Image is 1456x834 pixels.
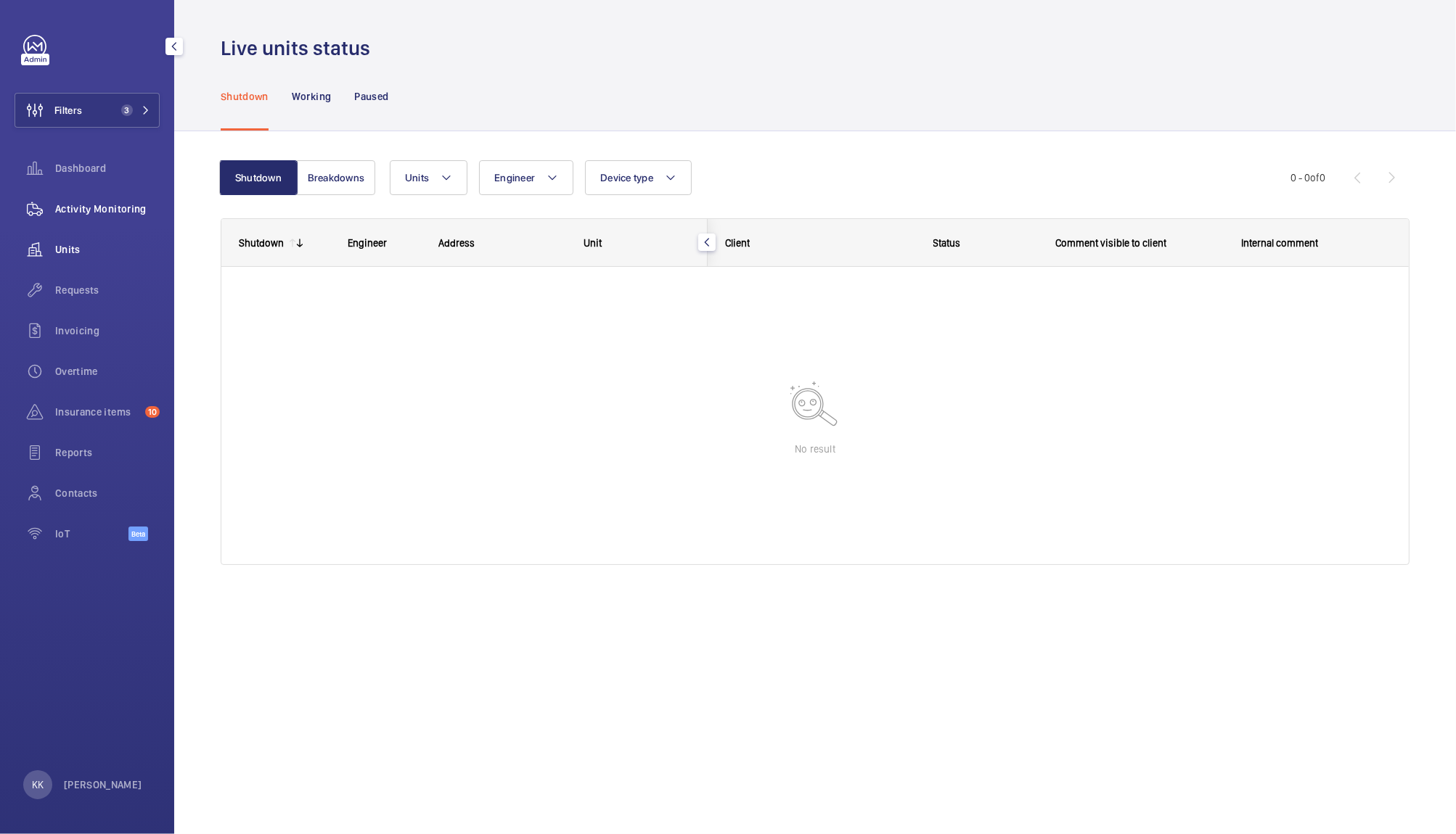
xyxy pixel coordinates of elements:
[405,172,429,183] span: Units
[128,527,148,541] span: Beta
[1291,173,1325,183] span: 0 - 0 0
[55,405,139,419] span: Insurance items
[55,283,160,297] span: Requests
[15,93,160,128] button: Filters3
[145,406,160,418] span: 10
[219,160,298,195] button: Shutdown
[348,237,387,249] span: Engineer
[64,777,142,792] p: [PERSON_NAME]
[297,160,375,195] button: Breakdowns
[55,364,160,379] span: Overtime
[55,242,160,257] span: Units
[292,89,331,104] p: Working
[55,445,160,460] span: Reports
[1055,237,1166,249] span: Comment visible to client
[1241,237,1318,249] span: Internal comment
[494,172,535,183] span: Engineer
[438,237,475,249] span: Address
[390,160,467,195] button: Units
[239,237,284,249] div: Shutdown
[121,104,133,116] span: 3
[54,103,82,117] span: Filters
[55,486,160,500] span: Contacts
[32,777,44,792] p: KK
[221,35,379,62] h1: Live units status
[1310,172,1320,183] span: of
[933,237,961,249] span: Status
[479,160,573,195] button: Engineer
[55,161,160,176] span: Dashboard
[585,160,692,195] button: Device type
[55,527,128,541] span: IoT
[354,89,388,104] p: Paused
[584,237,690,249] div: Unit
[221,89,269,104] p: Shutdown
[55,202,160,216] span: Activity Monitoring
[600,172,653,183] span: Device type
[725,237,750,249] span: Client
[55,323,160,338] span: Invoicing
